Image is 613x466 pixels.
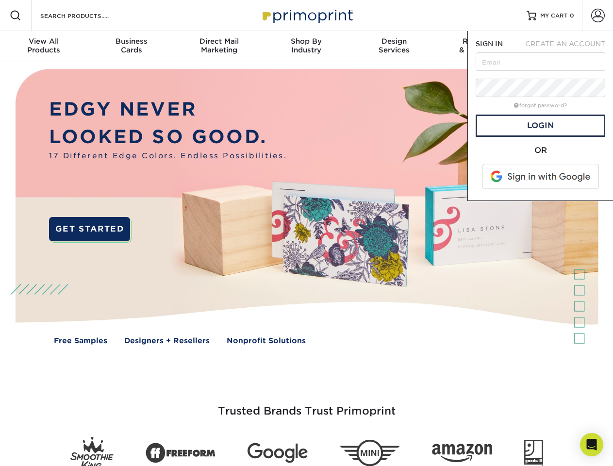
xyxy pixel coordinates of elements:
input: SEARCH PRODUCTS..... [39,10,134,21]
div: OR [476,145,605,156]
div: Cards [87,37,175,54]
span: CREATE AN ACCOUNT [525,40,605,48]
iframe: Google Customer Reviews [2,436,83,463]
div: Services [350,37,438,54]
img: Primoprint [258,5,355,26]
a: forgot password? [514,102,567,109]
a: GET STARTED [49,217,130,241]
div: Industry [263,37,350,54]
span: 0 [570,12,574,19]
a: Free Samples [54,335,107,347]
div: Open Intercom Messenger [580,433,603,456]
span: 17 Different Edge Colors. Endless Possibilities. [49,150,287,162]
a: Shop ByIndustry [263,31,350,62]
p: EDGY NEVER [49,96,287,123]
p: LOOKED SO GOOD. [49,123,287,151]
a: DesignServices [350,31,438,62]
span: Design [350,37,438,46]
span: Business [87,37,175,46]
a: Resources& Templates [438,31,525,62]
a: Nonprofit Solutions [227,335,306,347]
a: Direct MailMarketing [175,31,263,62]
input: Email [476,52,605,71]
a: BusinessCards [87,31,175,62]
span: MY CART [540,12,568,20]
div: & Templates [438,37,525,54]
img: Goodwill [524,440,543,466]
a: Login [476,115,605,137]
span: Direct Mail [175,37,263,46]
a: Designers + Resellers [124,335,210,347]
img: Google [248,443,308,463]
span: SIGN IN [476,40,503,48]
img: Amazon [432,444,492,463]
h3: Trusted Brands Trust Primoprint [23,382,591,429]
span: Shop By [263,37,350,46]
div: Marketing [175,37,263,54]
span: Resources [438,37,525,46]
